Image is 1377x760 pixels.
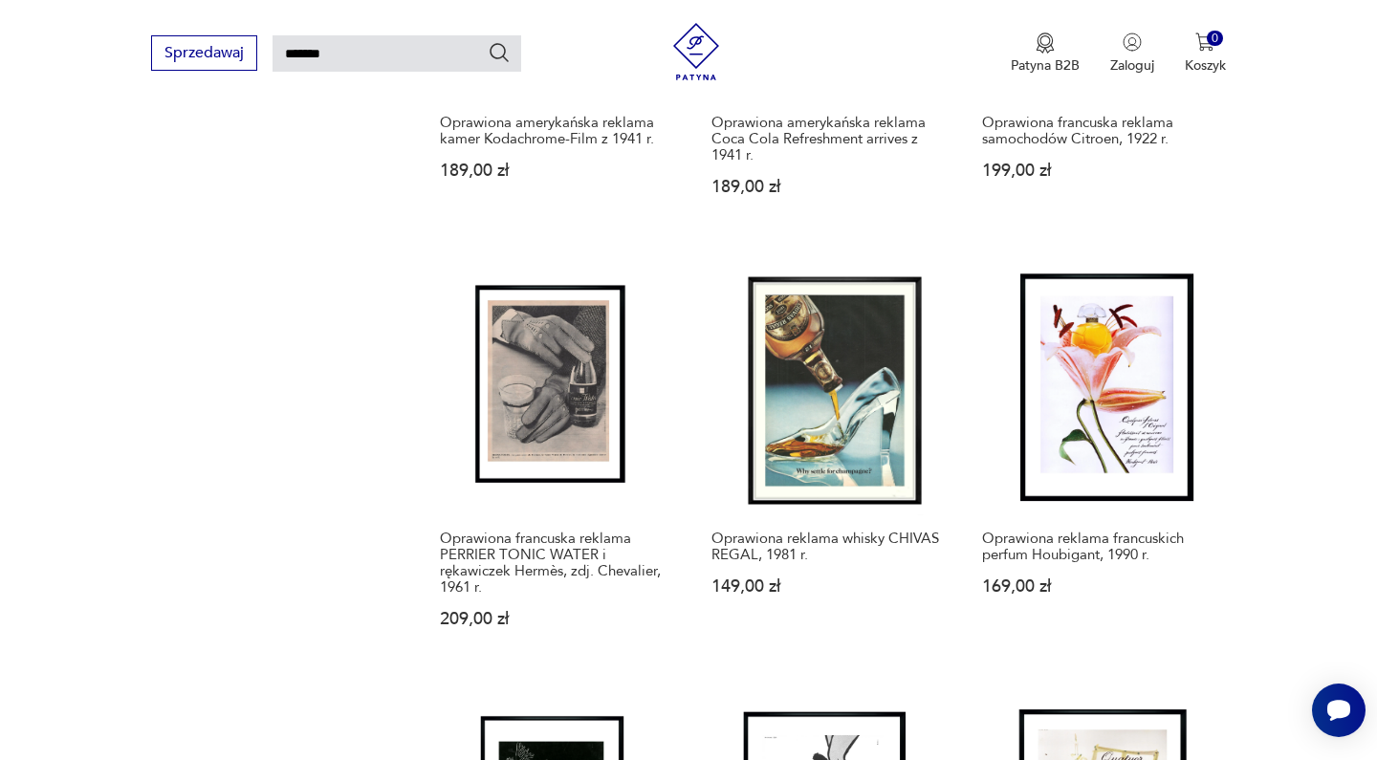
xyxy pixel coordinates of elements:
[667,23,725,80] img: Patyna - sklep z meblami i dekoracjami vintage
[982,163,1216,179] p: 199,00 zł
[973,263,1225,663] a: Oprawiona reklama francuskich perfum Houbigant, 1990 r.Oprawiona reklama francuskich perfum Houbi...
[711,578,946,595] p: 149,00 zł
[1011,33,1080,75] button: Patyna B2B
[703,263,954,663] a: Oprawiona reklama whisky CHIVAS REGAL, 1981 r.Oprawiona reklama whisky CHIVAS REGAL, 1981 r.149,0...
[1110,56,1154,75] p: Zaloguj
[982,531,1216,563] h3: Oprawiona reklama francuskich perfum Houbigant, 1990 r.
[440,115,674,147] h3: Oprawiona amerykańska reklama kamer Kodachrome-Film z 1941 r.
[1036,33,1055,54] img: Ikona medalu
[982,578,1216,595] p: 169,00 zł
[1185,56,1226,75] p: Koszyk
[431,263,683,663] a: Oprawiona francuska reklama PERRIER TONIC WATER i rękawiczek Hermès, zdj. Chevalier, 1961 r.Opraw...
[1312,684,1366,737] iframe: Smartsupp widget button
[1195,33,1214,52] img: Ikona koszyka
[440,611,674,627] p: 209,00 zł
[151,35,257,71] button: Sprzedawaj
[1011,56,1080,75] p: Patyna B2B
[1110,33,1154,75] button: Zaloguj
[440,531,674,596] h3: Oprawiona francuska reklama PERRIER TONIC WATER i rękawiczek Hermès, zdj. Chevalier, 1961 r.
[1011,33,1080,75] a: Ikona medaluPatyna B2B
[1185,33,1226,75] button: 0Koszyk
[440,163,674,179] p: 189,00 zł
[1207,31,1223,47] div: 0
[711,115,946,163] h3: Oprawiona amerykańska reklama Coca Cola Refreshment arrives z 1941 r.
[711,179,946,195] p: 189,00 zł
[151,48,257,61] a: Sprzedawaj
[488,41,511,64] button: Szukaj
[1123,33,1142,52] img: Ikonka użytkownika
[982,115,1216,147] h3: Oprawiona francuska reklama samochodów Citroen, 1922 r.
[711,531,946,563] h3: Oprawiona reklama whisky CHIVAS REGAL, 1981 r.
